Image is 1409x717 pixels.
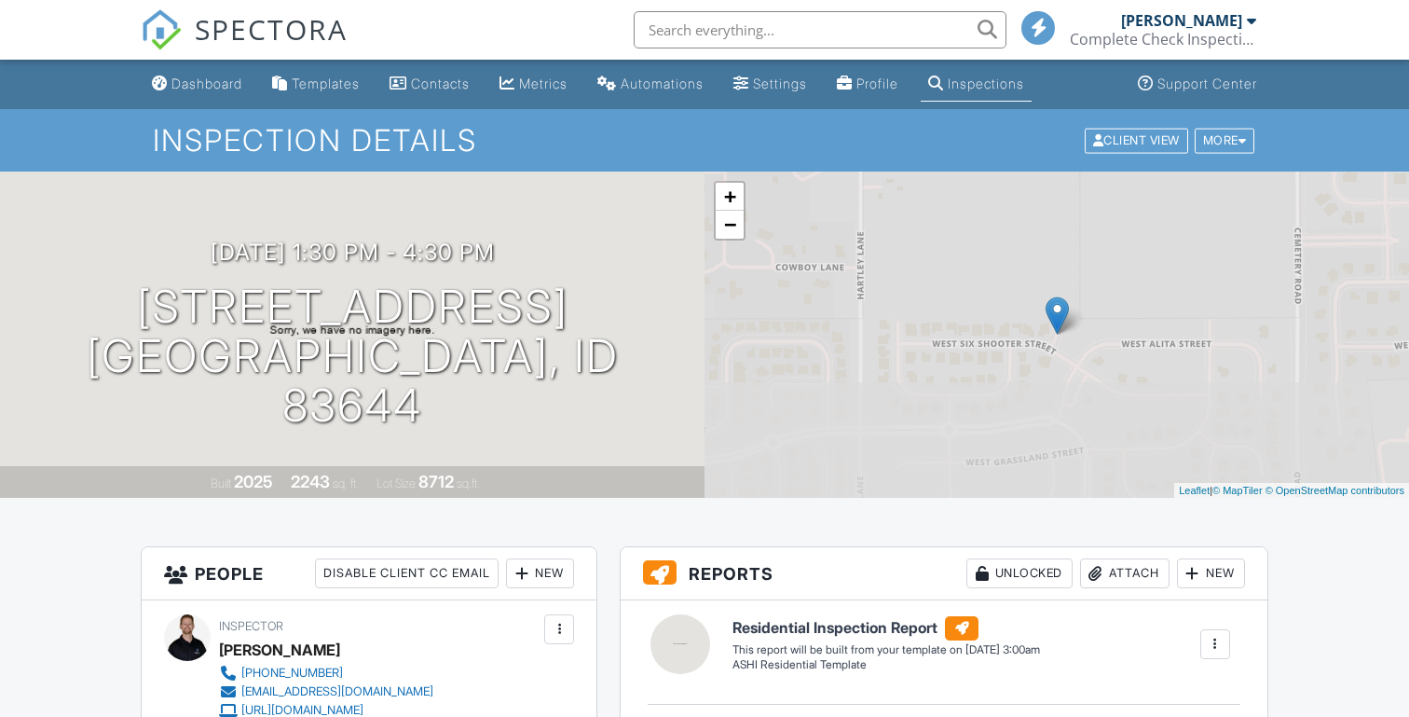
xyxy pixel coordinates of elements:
div: ASHI Residential Template [732,657,1040,673]
a: Dashboard [144,67,250,102]
div: 2243 [291,472,330,491]
div: Contacts [411,76,470,91]
a: © MapTiler [1212,485,1263,496]
a: Templates [265,67,367,102]
input: Search everything... [634,11,1006,48]
div: New [1177,558,1245,588]
div: [PERSON_NAME] [1121,11,1242,30]
div: | [1174,483,1409,499]
div: Attach [1080,558,1170,588]
a: Inspections [921,67,1032,102]
span: Built [211,476,231,490]
div: Disable Client CC Email [315,558,499,588]
div: Automations [621,76,704,91]
a: [EMAIL_ADDRESS][DOMAIN_NAME] [219,683,433,701]
div: [PHONE_NUMBER] [241,666,343,681]
div: Settings [753,76,807,91]
a: © OpenStreetMap contributors [1265,485,1404,496]
h3: [DATE] 1:30 pm - 4:30 pm [211,240,495,265]
span: sq.ft. [457,476,480,490]
div: [PERSON_NAME] [219,636,340,664]
div: Support Center [1157,76,1257,91]
div: 8712 [418,472,454,491]
div: Client View [1085,128,1188,153]
div: Unlocked [966,558,1073,588]
a: Zoom out [716,211,744,239]
span: Inspector [219,619,283,633]
h6: Residential Inspection Report [732,616,1040,641]
span: SPECTORA [195,9,348,48]
h3: Reports [621,547,1267,600]
h1: Inspection Details [153,124,1256,157]
div: Profile [856,76,898,91]
div: More [1195,128,1255,153]
a: Company Profile [829,67,906,102]
div: Metrics [519,76,568,91]
a: Settings [726,67,814,102]
div: This report will be built from your template on [DATE] 3:00am [732,642,1040,657]
span: sq. ft. [333,476,359,490]
a: SPECTORA [141,25,348,64]
div: New [506,558,574,588]
img: The Best Home Inspection Software - Spectora [141,9,182,50]
a: Client View [1083,132,1193,146]
div: Templates [292,76,360,91]
h3: People [142,547,596,600]
h1: [STREET_ADDRESS] [GEOGRAPHIC_DATA], ID 83644 [30,283,675,430]
div: 2025 [234,472,273,491]
span: Lot Size [376,476,416,490]
div: [EMAIL_ADDRESS][DOMAIN_NAME] [241,684,433,699]
a: [PHONE_NUMBER] [219,664,433,683]
div: Complete Check Inspections, LLC [1070,30,1256,48]
a: Contacts [382,67,477,102]
a: Automations (Basic) [590,67,711,102]
div: Inspections [948,76,1024,91]
a: Leaflet [1179,485,1210,496]
a: Zoom in [716,183,744,211]
a: Metrics [492,67,575,102]
a: Support Center [1130,67,1265,102]
div: Dashboard [171,76,242,91]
